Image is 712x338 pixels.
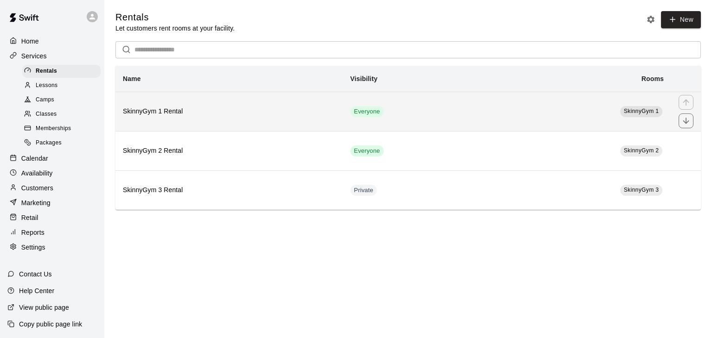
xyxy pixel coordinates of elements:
[21,169,53,178] p: Availability
[115,24,235,33] p: Let customers rent rooms at your facility.
[7,166,97,180] a: Availability
[22,136,104,150] a: Packages
[661,11,701,28] a: New
[115,11,235,24] h5: Rentals
[19,286,54,295] p: Help Center
[123,146,336,156] h6: SkinnyGym 2 Rental
[7,225,97,239] a: Reports
[624,187,659,193] span: SkinnyGym 3
[7,49,97,63] a: Services
[36,124,71,133] span: Memberships
[115,66,701,210] table: simple table
[21,198,51,207] p: Marketing
[350,145,384,156] div: This service is visible to all of your customers
[7,240,97,254] a: Settings
[22,108,101,121] div: Classes
[19,269,52,279] p: Contact Us
[22,93,104,107] a: Camps
[7,151,97,165] a: Calendar
[36,81,58,90] span: Lessons
[7,181,97,195] a: Customers
[22,122,101,135] div: Memberships
[123,185,336,195] h6: SkinnyGym 3 Rental
[7,34,97,48] a: Home
[350,147,384,156] span: Everyone
[22,137,101,150] div: Packages
[22,78,104,93] a: Lessons
[36,67,57,76] span: Rentals
[19,303,69,312] p: View public page
[350,106,384,117] div: This service is visible to all of your customers
[350,185,377,196] div: This service is hidden, and can only be accessed via a direct link
[22,122,104,136] a: Memberships
[36,110,57,119] span: Classes
[123,106,336,117] h6: SkinnyGym 1 Rental
[350,75,378,82] b: Visibility
[21,243,45,252] p: Settings
[642,75,664,82] b: Rooms
[22,65,101,78] div: Rentals
[7,196,97,210] a: Marketing
[22,94,101,106] div: Camps
[123,75,141,82] b: Name
[21,183,53,193] p: Customers
[350,186,377,195] span: Private
[22,79,101,92] div: Lessons
[21,228,44,237] p: Reports
[22,64,104,78] a: Rentals
[21,213,38,222] p: Retail
[22,107,104,122] a: Classes
[21,51,47,61] p: Services
[21,37,39,46] p: Home
[36,95,54,105] span: Camps
[21,154,48,163] p: Calendar
[624,108,659,114] span: SkinnyGym 1
[19,319,82,329] p: Copy public page link
[7,211,97,225] a: Retail
[36,138,62,148] span: Packages
[679,113,693,128] button: move item down
[624,147,659,154] span: SkinnyGym 2
[350,107,384,116] span: Everyone
[644,13,658,26] button: Rental settings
